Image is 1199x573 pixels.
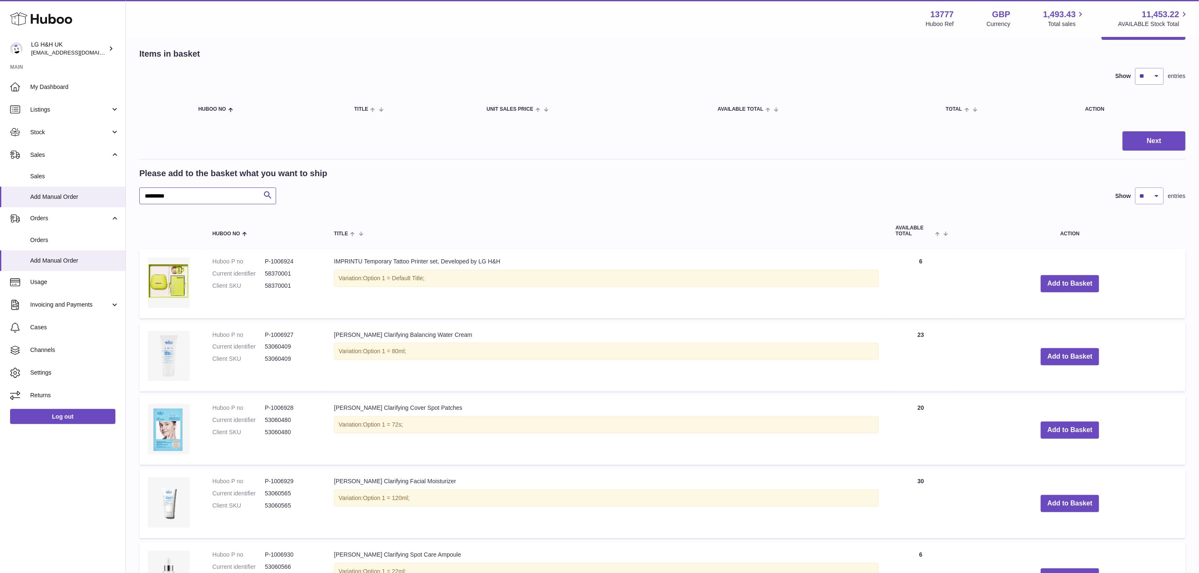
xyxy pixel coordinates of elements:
[1123,131,1186,151] button: Next
[334,490,879,507] div: Variation:
[1041,348,1100,365] button: Add to Basket
[265,428,317,436] dd: 53060480
[31,49,123,56] span: [EMAIL_ADDRESS][DOMAIN_NAME]
[930,9,954,20] strong: 13777
[718,107,763,112] span: AVAILABLE Total
[30,301,110,309] span: Invoicing and Payments
[199,107,226,112] span: Huboo no
[1115,192,1131,200] label: Show
[1115,72,1131,80] label: Show
[1043,9,1076,20] span: 1,493.43
[363,275,425,281] span: Option 1 = Default Title;
[326,396,887,465] td: [PERSON_NAME] Clarifying Cover Spot Patches
[1085,107,1177,112] div: Action
[992,9,1010,20] strong: GBP
[212,477,265,485] dt: Huboo P no
[212,428,265,436] dt: Client SKU
[212,502,265,510] dt: Client SKU
[326,469,887,538] td: [PERSON_NAME] Clarifying Facial Moisturizer
[265,270,317,278] dd: 58370001
[30,369,119,377] span: Settings
[363,421,403,428] span: Option 1 = 72s;
[926,20,954,28] div: Huboo Ref
[265,355,317,363] dd: 53060409
[363,348,406,354] span: Option 1 = 80ml;
[10,409,115,424] a: Log out
[1048,20,1085,28] span: Total sales
[896,225,933,236] span: AVAILABLE Total
[1142,9,1179,20] span: 11,453.22
[212,355,265,363] dt: Client SKU
[30,151,110,159] span: Sales
[326,323,887,392] td: [PERSON_NAME] Clarifying Balancing Water Cream
[30,172,119,180] span: Sales
[1168,72,1186,80] span: entries
[212,490,265,497] dt: Current identifier
[30,236,119,244] span: Orders
[30,83,119,91] span: My Dashboard
[265,404,317,412] dd: P-1006928
[354,107,368,112] span: Title
[30,257,119,265] span: Add Manual Order
[30,323,119,331] span: Cases
[265,343,317,351] dd: 53060409
[148,404,190,454] img: Dr. Belmeur Clarifying Cover Spot Patches
[212,258,265,266] dt: Huboo P no
[30,278,119,286] span: Usage
[334,343,879,360] div: Variation:
[148,477,190,528] img: Dr. Belmeur Clarifying Facial Moisturizer
[265,477,317,485] dd: P-1006929
[31,41,107,57] div: LG H&H UK
[265,416,317,424] dd: 53060480
[265,502,317,510] dd: 53060565
[139,48,200,60] h2: Items in basket
[1118,9,1189,28] a: 11,453.22 AVAILABLE Stock Total
[363,495,410,501] span: Option 1 = 120ml;
[148,258,190,308] img: IMPRINTU Temporary Tattoo Printer set, Developed by LG H&H
[30,346,119,354] span: Channels
[334,270,879,287] div: Variation:
[265,563,317,571] dd: 53060566
[987,20,1011,28] div: Currency
[334,231,348,237] span: Title
[212,404,265,412] dt: Huboo P no
[212,563,265,571] dt: Current identifier
[887,396,954,465] td: 20
[212,282,265,290] dt: Client SKU
[1041,422,1100,439] button: Add to Basket
[1118,20,1189,28] span: AVAILABLE Stock Total
[30,391,119,399] span: Returns
[887,323,954,392] td: 23
[265,331,317,339] dd: P-1006927
[1043,9,1086,28] a: 1,493.43 Total sales
[30,193,119,201] span: Add Manual Order
[887,469,954,538] td: 30
[30,106,110,114] span: Listings
[1041,275,1100,292] button: Add to Basket
[1041,495,1100,512] button: Add to Basket
[1168,192,1186,200] span: entries
[334,416,879,433] div: Variation:
[212,331,265,339] dt: Huboo P no
[326,249,887,318] td: IMPRINTU Temporary Tattoo Printer set, Developed by LG H&H
[265,490,317,497] dd: 53060565
[946,107,962,112] span: Total
[139,168,327,179] h2: Please add to the basket what you want to ship
[212,343,265,351] dt: Current identifier
[954,217,1186,245] th: Action
[212,231,240,237] span: Huboo no
[212,270,265,278] dt: Current identifier
[265,282,317,290] dd: 58370001
[10,42,23,55] img: internalAdmin-13777@internal.huboo.com
[212,551,265,559] dt: Huboo P no
[148,331,190,381] img: Dr. Belmeur Clarifying Balancing Water Cream
[487,107,533,112] span: Unit Sales Price
[212,416,265,424] dt: Current identifier
[265,551,317,559] dd: P-1006930
[265,258,317,266] dd: P-1006924
[30,128,110,136] span: Stock
[887,249,954,318] td: 6
[30,214,110,222] span: Orders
